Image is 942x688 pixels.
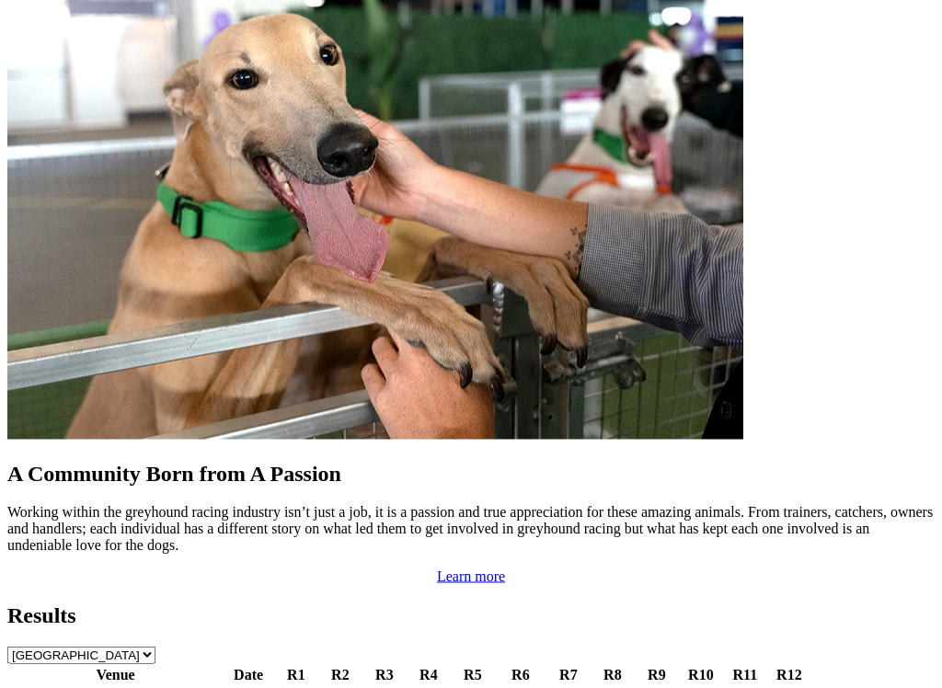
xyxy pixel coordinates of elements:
th: R11 [724,666,766,684]
th: Date [224,666,273,684]
th: R1 [275,666,317,684]
h2: Results [7,603,935,628]
th: R8 [592,666,634,684]
th: R6 [496,666,546,684]
th: R12 [768,666,810,684]
th: R3 [363,666,406,684]
th: R5 [452,666,494,684]
p: Working within the greyhound racing industry isn’t just a job, it is a passion and true appreciat... [7,504,935,554]
th: R10 [680,666,722,684]
th: R9 [636,666,678,684]
th: R7 [547,666,590,684]
th: R2 [319,666,362,684]
a: Learn more [437,568,505,584]
th: R4 [408,666,450,684]
th: Venue [9,666,222,684]
h2: A Community Born from A Passion [7,462,935,487]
